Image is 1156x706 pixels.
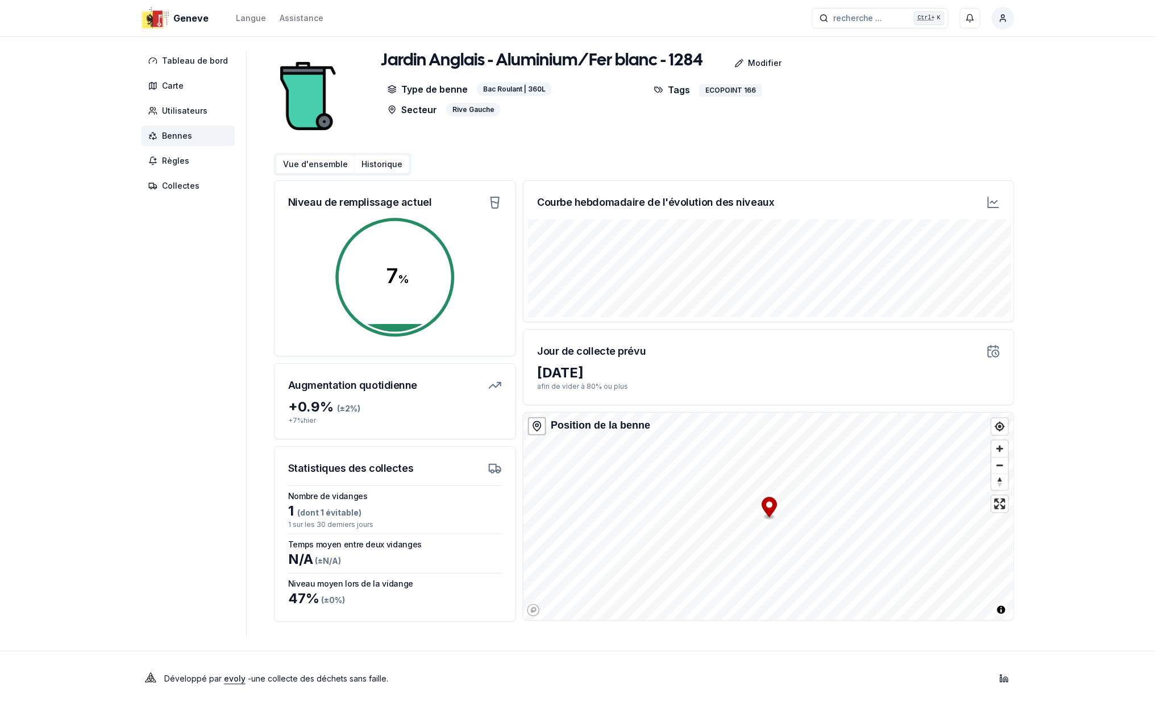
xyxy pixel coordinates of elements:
div: + 0.9 % [288,398,502,416]
button: Langue [236,11,266,25]
div: Rive Gauche [446,103,501,117]
span: (dont 1 évitable) [294,508,361,517]
h1: Jardin Anglais - Aluminium/Fer blanc - 1284 [381,51,703,71]
span: Geneve [173,11,209,25]
a: Bennes [142,126,239,146]
p: Secteur [388,103,437,117]
div: Map marker [762,497,777,521]
a: Mapbox logo [527,604,540,617]
h3: Niveau de remplissage actuel [288,194,431,210]
span: Collectes [162,180,199,192]
div: N/A [288,550,502,568]
img: Geneve Logo [142,5,169,32]
div: ECOPOINT 166 [699,84,762,97]
button: Find my location [992,418,1008,435]
div: [DATE] [537,364,1000,382]
p: Tags [654,82,690,97]
a: Assistance [280,11,323,25]
p: + 7 % hier [288,416,502,425]
span: (± 0 %) [319,595,345,605]
span: (± N/A ) [313,556,341,566]
img: bin Image [274,51,342,142]
div: 47 % [288,589,502,608]
div: Position de la benne [551,417,650,433]
p: 1 sur les 30 derniers jours [288,520,502,529]
h3: Niveau moyen lors de la vidange [288,578,502,589]
span: Reset bearing to north [992,474,1008,490]
button: Vue d'ensemble [276,155,355,173]
a: Collectes [142,176,239,196]
div: 1 [288,502,502,520]
p: Type de benne [388,82,468,96]
div: Bac Roulant | 360L [477,82,552,96]
span: recherche ... [833,13,883,24]
span: Règles [162,155,189,167]
h3: Temps moyen entre deux vidanges [288,539,502,550]
h3: Jour de collecte prévu [537,343,646,359]
a: Carte [142,76,239,96]
span: Carte [162,80,184,92]
p: Développé par - une collecte des déchets sans faille . [164,671,388,687]
h3: Courbe hebdomadaire de l'évolution des niveaux [537,194,774,210]
a: Règles [142,151,239,171]
span: Tableau de bord [162,55,228,67]
img: Evoly Logo [142,670,160,688]
button: Toggle attribution [995,603,1008,617]
a: Modifier [703,52,791,74]
button: recherche ...Ctrl+K [812,8,949,28]
canvas: Map [523,413,1016,620]
span: (± 2 %) [337,404,360,413]
a: Utilisateurs [142,101,239,121]
button: Zoom in [992,441,1008,457]
a: evoly [224,674,246,683]
span: Bennes [162,130,192,142]
h3: Augmentation quotidienne [288,377,417,393]
span: Utilisateurs [162,105,207,117]
a: Geneve [142,11,213,25]
a: Tableau de bord [142,51,239,71]
div: Langue [236,13,266,24]
button: Enter fullscreen [992,496,1008,512]
h3: Statistiques des collectes [288,460,413,476]
h3: Nombre de vidanges [288,491,502,502]
button: Reset bearing to north [992,474,1008,490]
p: afin de vider à 80% ou plus [537,382,1000,391]
button: Zoom out [992,457,1008,474]
p: Modifier [749,57,782,69]
button: Historique [355,155,409,173]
